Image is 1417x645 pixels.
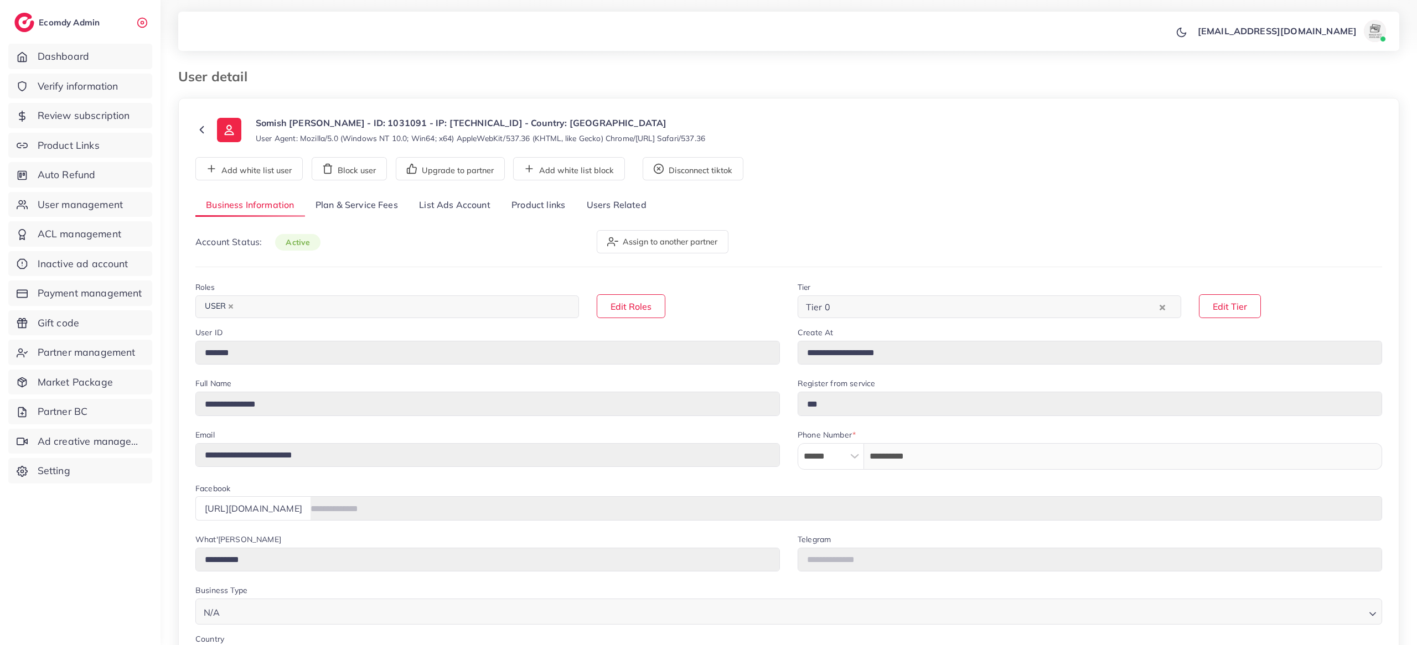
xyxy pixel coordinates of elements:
label: Phone Number [798,429,856,440]
input: Search for option [240,298,565,315]
label: Business Type [195,585,247,596]
a: Product Links [8,133,152,158]
span: Gift code [38,316,79,330]
a: Verify information [8,74,152,99]
a: Payment management [8,280,152,306]
a: Setting [8,458,152,483]
span: Setting [38,464,70,478]
span: Ad creative management [38,434,144,449]
a: List Ads Account [408,194,501,217]
div: Search for option [195,295,579,318]
a: Plan & Service Fees [305,194,408,217]
button: Edit Tier [1199,294,1261,318]
span: Partner management [38,345,136,360]
button: Block user [312,157,387,180]
a: Users Related [576,194,656,217]
label: Roles [195,282,215,293]
span: Review subscription [38,108,130,123]
label: What'[PERSON_NAME] [195,534,281,545]
img: avatar [1364,20,1386,42]
a: Ad creative management [8,429,152,454]
span: Verify information [38,79,118,93]
div: Search for option [195,599,1382,625]
a: Gift code [8,310,152,336]
a: [EMAIL_ADDRESS][DOMAIN_NAME]avatar [1192,20,1390,42]
span: ACL management [38,227,121,241]
button: Assign to another partner [597,230,728,253]
a: logoEcomdy Admin [14,13,102,32]
p: Account Status: [195,235,320,249]
span: Market Package [38,375,113,389]
span: Partner BC [38,404,88,419]
a: Inactive ad account [8,251,152,277]
span: N/A [201,605,222,621]
small: User Agent: Mozilla/5.0 (Windows NT 10.0; Win64; x64) AppleWebKit/537.36 (KHTML, like Gecko) Chro... [256,133,705,144]
a: Business Information [195,194,305,217]
label: Tier [798,282,811,293]
label: Register from service [798,378,875,389]
button: Edit Roles [597,294,665,318]
a: Partner management [8,340,152,365]
label: Full Name [195,378,231,389]
button: Add white list user [195,157,303,180]
button: Deselect USER [228,304,234,309]
span: User management [38,197,123,212]
a: Market Package [8,370,152,395]
a: Review subscription [8,103,152,128]
a: Dashboard [8,44,152,69]
label: User ID [195,327,223,338]
a: Partner BC [8,399,152,424]
label: Facebook [195,483,230,494]
label: Telegram [798,534,831,545]
span: active [275,234,320,251]
div: Search for option [798,295,1181,318]
img: logo [14,13,34,32]
p: Somish [PERSON_NAME] - ID: 1031091 - IP: [TECHNICAL_ID] - Country: [GEOGRAPHIC_DATA] [256,116,705,129]
button: Add white list block [513,157,625,180]
button: Disconnect tiktok [643,157,743,180]
span: Tier 0 [804,299,832,315]
button: Upgrade to partner [396,157,505,180]
span: Payment management [38,286,142,300]
h2: Ecomdy Admin [39,17,102,28]
button: Clear Selected [1160,300,1165,313]
label: Email [195,429,215,440]
input: Search for option [223,602,1364,621]
label: Create At [798,327,833,338]
a: ACL management [8,221,152,247]
a: Auto Refund [8,162,152,188]
span: Dashboard [38,49,89,64]
a: Product links [501,194,576,217]
label: Country [195,633,224,644]
span: Auto Refund [38,168,96,182]
span: USER [200,299,239,314]
img: ic-user-info.36bf1079.svg [217,118,241,142]
input: Search for option [834,298,1157,315]
span: Product Links [38,138,100,153]
div: [URL][DOMAIN_NAME] [195,496,311,520]
span: Inactive ad account [38,257,128,271]
a: User management [8,192,152,217]
h3: User detail [178,69,256,85]
p: [EMAIL_ADDRESS][DOMAIN_NAME] [1198,24,1357,38]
